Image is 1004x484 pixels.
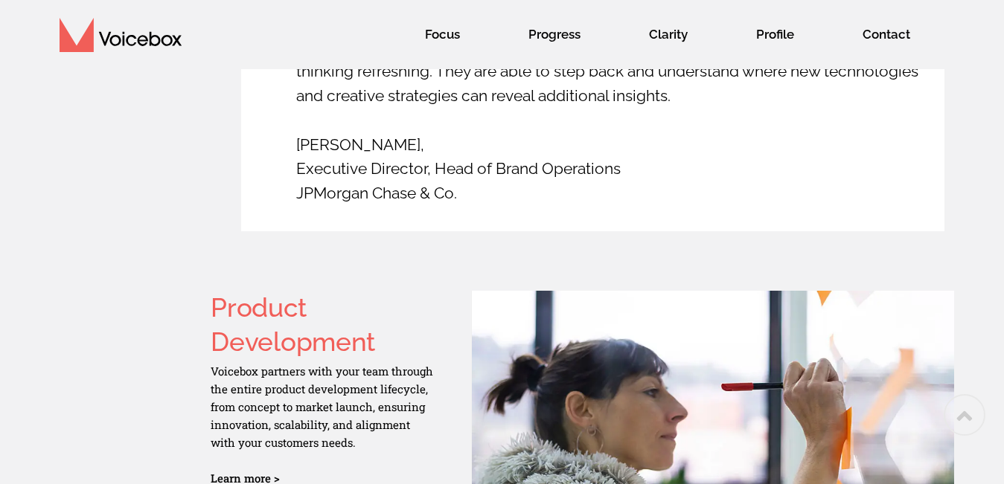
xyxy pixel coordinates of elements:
[634,15,703,54] span: Clarity
[741,15,809,54] span: Profile
[266,35,919,206] h5: While working with Voicebox, I quickly found their unique perspective and big picture thinking re...
[410,15,475,54] span: Focus
[514,15,595,54] span: Progress
[211,291,452,358] h3: Product Development
[211,362,433,451] p: Voicebox partners with your team through the entire product development lifecycle, from concept t...
[848,15,925,54] span: Contact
